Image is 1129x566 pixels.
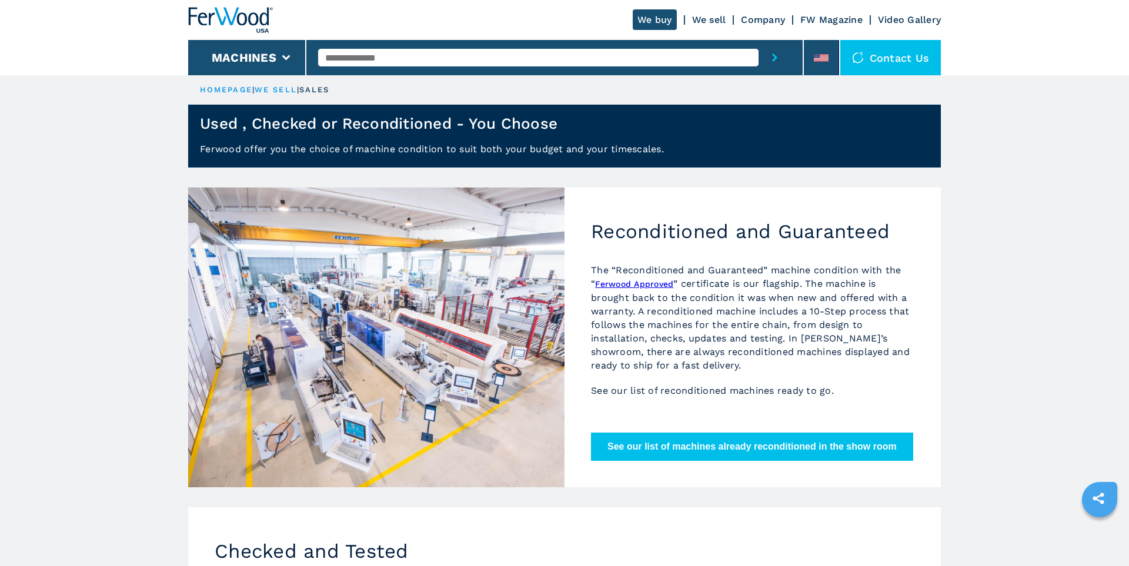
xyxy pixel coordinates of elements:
[188,187,564,487] img: Reconditioned and Guaranteed
[595,279,673,289] a: Ferwood Approved
[852,52,864,63] img: Contact us
[297,85,299,94] span: |
[200,85,252,94] a: HOMEPAGE
[878,14,941,25] a: Video Gallery
[633,9,677,30] a: We buy
[255,85,297,94] a: we sell
[741,14,785,25] a: Company
[299,85,330,95] p: sales
[591,433,913,461] button: See our list of machines already reconditioned in the show room
[591,220,914,243] h2: Reconditioned and Guaranteed
[759,40,791,75] button: submit-button
[188,142,941,168] p: Ferwood offer you the choice of machine condition to suit both your budget and your timescales.
[840,40,941,75] div: Contact us
[188,7,273,33] img: Ferwood
[800,14,863,25] a: FW Magazine
[1079,513,1120,557] iframe: Chat
[212,51,276,65] button: Machines
[692,14,726,25] a: We sell
[1084,484,1113,513] a: sharethis
[215,540,538,563] h2: Checked and Tested
[252,85,255,94] span: |
[591,384,914,397] p: See our list of reconditioned machines ready to go.
[591,263,914,372] p: The “Reconditioned and Guaranteed” machine condition with the “ ” certificate is our flagship. Th...
[200,114,557,133] h1: Used , Checked or Reconditioned - You Choose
